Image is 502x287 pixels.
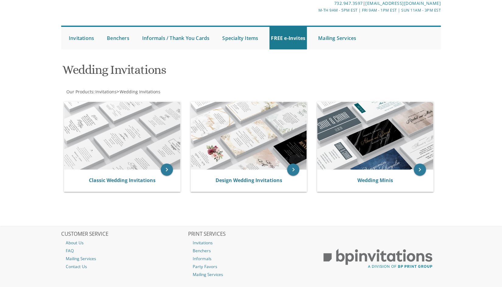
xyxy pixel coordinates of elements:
[191,102,307,170] img: Design Wedding Invitations
[414,163,426,176] a: keyboard_arrow_right
[215,177,282,184] a: Design Wedding Invitations
[67,27,96,49] a: Invitations
[120,89,160,95] span: Wedding Invitations
[161,163,173,176] a: keyboard_arrow_right
[95,89,117,95] a: Invitations
[188,239,314,247] a: Invitations
[119,89,160,95] a: Wedding Invitations
[117,89,160,95] span: >
[61,255,187,263] a: Mailing Services
[315,243,441,274] img: BP Print Group
[105,27,131,49] a: Benchers
[61,247,187,255] a: FAQ
[221,27,260,49] a: Specialty Items
[317,27,358,49] a: Mailing Services
[334,0,363,6] a: 732.947.3597
[188,7,441,13] div: M-Th 9am - 5pm EST | Fri 9am - 1pm EST | Sun 11am - 3pm EST
[269,27,307,49] a: FREE e-Invites
[287,163,299,176] a: keyboard_arrow_right
[365,0,441,6] a: [EMAIL_ADDRESS][DOMAIN_NAME]
[61,263,187,271] a: Contact Us
[62,63,311,81] h1: Wedding Invitations
[141,27,211,49] a: Informals / Thank You Cards
[66,89,93,95] a: Our Products
[188,263,314,271] a: Party Favors
[188,255,314,263] a: Informals
[188,247,314,255] a: Benchers
[61,231,187,237] h2: CUSTOMER SERVICE
[61,89,251,95] div: :
[64,102,180,170] img: Classic Wedding Invitations
[61,239,187,247] a: About Us
[357,177,393,184] a: Wedding Minis
[188,231,314,237] h2: PRINT SERVICES
[188,271,314,278] a: Mailing Services
[89,177,156,184] a: Classic Wedding Invitations
[317,102,433,170] img: Wedding Minis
